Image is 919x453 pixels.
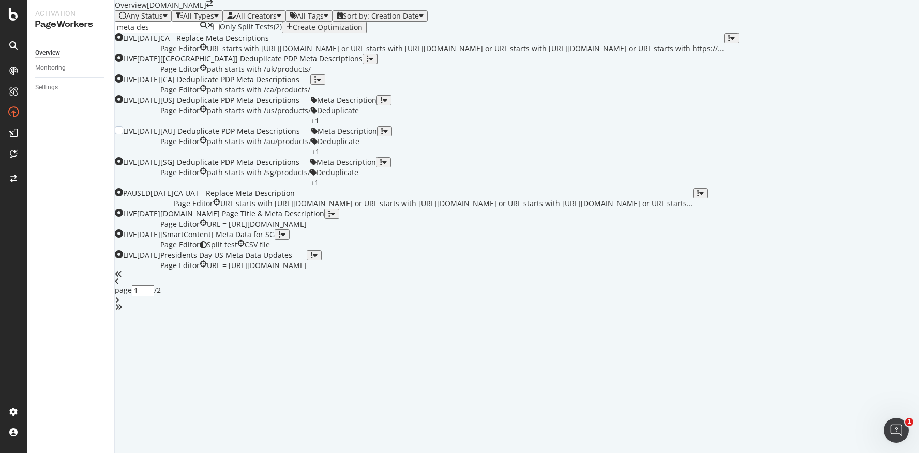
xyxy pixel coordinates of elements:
[317,167,358,177] span: Deduplicate
[160,167,200,177] span: Page Editor
[160,260,200,270] span: Page Editor
[207,219,307,229] div: URL = [URL][DOMAIN_NAME]
[285,10,333,22] button: All Tags
[317,157,376,167] span: Meta Description
[160,105,200,116] div: neutral label
[160,219,200,229] div: neutral label
[160,105,200,115] span: Page Editor
[687,198,693,208] span: ...
[160,126,311,136] div: [AU] Deduplicate PDP Meta Descriptions
[123,95,137,105] div: LIVE
[293,23,363,32] div: Create Optimization
[123,250,137,260] div: LIVE
[160,240,200,250] div: neutral label
[172,10,223,22] button: All Types
[245,240,270,250] div: CSV file
[137,74,160,85] div: [DATE]
[123,229,137,240] div: LIVE
[160,95,311,105] div: [US] Deduplicate PDP Meta Descriptions
[318,136,359,146] span: Deduplicate
[35,82,107,93] a: Settings
[207,240,237,249] span: Split test
[35,82,58,93] div: Settings
[718,43,724,53] span: ...
[343,12,419,20] div: Sort by: Creation Date
[311,136,377,147] div: neutral label
[333,10,428,22] button: Sort by: Creation Date
[207,85,310,95] div: path starts with /ca/products/
[311,116,319,126] div: + 1
[123,188,150,198] div: PAUSED
[310,178,319,188] div: + 1
[160,43,200,54] div: neutral label
[160,85,200,95] div: neutral label
[123,74,137,85] div: LIVE
[160,167,200,178] div: neutral label
[160,260,200,271] div: neutral label
[137,250,160,260] div: [DATE]
[123,157,137,167] div: LIVE
[137,54,160,64] div: [DATE]
[160,64,200,74] div: neutral label
[884,418,909,443] iframe: Intercom live chat
[123,209,137,219] div: LIVE
[115,296,919,304] div: angle-right
[274,22,282,33] div: ( 2 )
[207,64,311,74] div: path starts with /uk/products/
[160,64,200,74] span: Page Editor
[115,10,172,22] button: Any Status
[35,48,107,58] a: Overview
[35,48,60,58] div: Overview
[311,95,376,105] div: neutral label
[160,33,724,43] div: CA - Replace Meta Descriptions
[137,33,160,43] div: [DATE]
[123,54,137,64] div: LIVE
[160,74,310,85] div: [CA] Deduplicate PDP Meta Descriptions
[137,95,160,105] div: [DATE]
[123,33,137,43] div: LIVE
[318,126,377,136] span: Meta Description
[160,219,200,229] span: Page Editor
[123,126,137,136] div: LIVE
[311,105,376,116] div: neutral label
[310,157,376,167] div: neutral label
[35,8,106,19] div: Activation
[220,22,274,33] div: Only Split Tests
[905,418,913,426] span: 1
[207,105,311,116] div: path starts with /us/products/
[160,229,275,240] div: [SmartContent] Meta Data for SG
[150,188,174,198] div: [DATE]
[160,157,310,167] div: [SG] Deduplicate PDP Meta Descriptions
[115,304,919,311] div: angles-right
[160,136,200,147] div: neutral label
[137,157,160,167] div: [DATE]
[160,209,324,219] div: [DOMAIN_NAME] Page Title & Meta Description
[35,63,66,73] div: Monitoring
[126,12,163,20] div: Any Status
[174,198,213,208] span: Page Editor
[207,167,310,178] div: path starts with /sg/products/
[160,250,307,260] div: Presidents Day US Meta Data Updates
[174,198,213,209] div: neutral label
[160,136,200,146] span: Page Editor
[310,167,376,178] div: neutral label
[137,126,160,136] div: [DATE]
[317,95,376,105] span: Meta Description
[207,136,311,147] div: path starts with /au/products/
[137,209,160,219] div: [DATE]
[311,147,320,157] div: + 1
[223,10,285,22] button: All Creators
[220,198,693,209] div: URL starts with [URL][DOMAIN_NAME] or URL starts with [URL][DOMAIN_NAME] or URL starts with [URL]...
[311,126,377,136] div: neutral label
[137,229,160,240] div: [DATE]
[297,12,324,20] div: All Tags
[115,278,919,285] div: angle-left
[317,105,359,115] span: Deduplicate
[174,188,693,198] div: CA UAT - Replace Meta Description
[207,260,307,271] div: URL = [URL][DOMAIN_NAME]
[160,85,200,95] span: Page Editor
[236,12,277,20] div: All Creators
[282,22,367,33] button: Create Optimization
[35,63,107,73] a: Monitoring
[160,43,200,53] span: Page Editor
